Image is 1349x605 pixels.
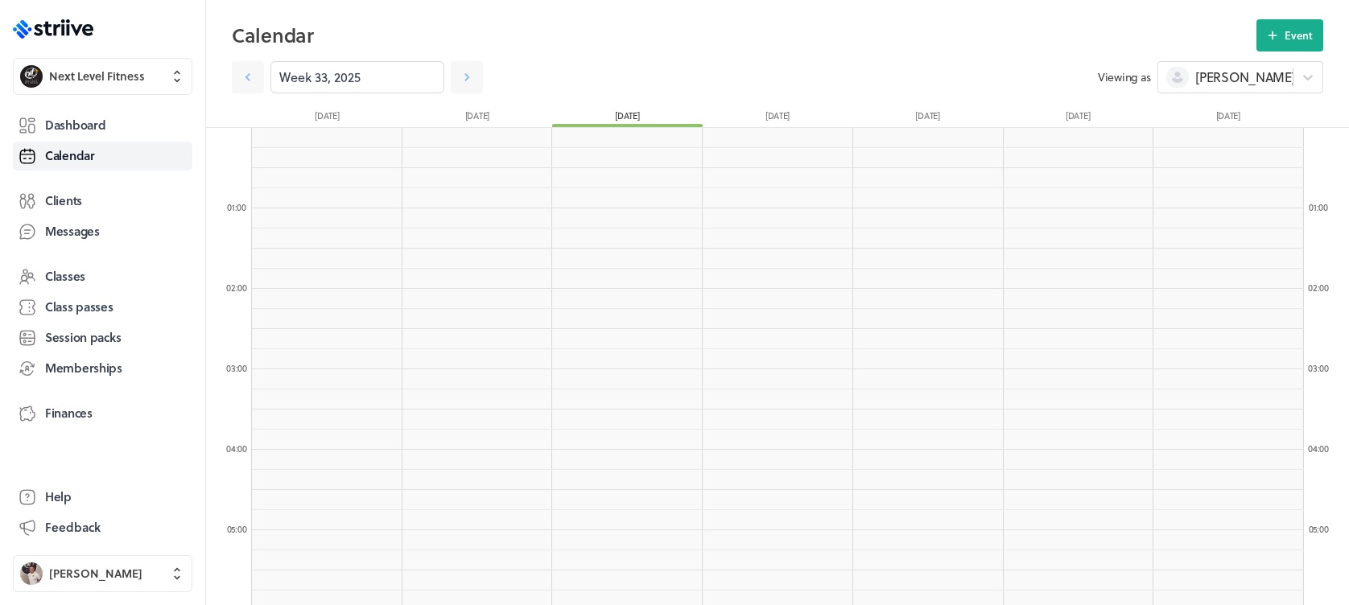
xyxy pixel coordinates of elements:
div: [DATE] [703,109,853,127]
button: Next Level FitnessNext Level Fitness [13,58,192,95]
span: Feedback [45,519,101,536]
a: Memberships [13,354,192,383]
span: :00 [236,361,247,375]
span: :00 [235,522,246,536]
h2: Calendar [232,19,1256,51]
span: Next Level Fitness [49,68,145,84]
button: Event [1256,19,1323,51]
span: :00 [235,200,246,214]
div: [DATE] [852,109,1003,127]
a: Messages [13,217,192,246]
span: Session packs [45,329,121,346]
div: 05 [221,523,253,535]
iframe: gist-messenger-bubble-iframe [1302,558,1341,597]
div: [DATE] [402,109,553,127]
input: YYYY-M-D [270,61,444,93]
div: 04 [221,442,253,455]
span: Event [1285,28,1313,43]
a: Calendar [13,142,192,171]
div: 04 [1302,442,1335,455]
span: Dashboard [45,117,105,134]
a: Classes [13,262,192,291]
span: [PERSON_NAME] [49,566,142,582]
span: :00 [1317,522,1328,536]
span: Viewing as [1098,69,1151,85]
a: Session packs [13,323,192,352]
span: Help [45,488,72,505]
div: [DATE] [1153,109,1303,127]
div: 03 [221,362,253,374]
div: 02 [1302,282,1335,294]
div: 01 [221,201,253,213]
img: Ben Robinson [20,562,43,585]
span: :00 [1318,361,1329,375]
a: Clients [13,187,192,216]
span: Classes [45,268,85,285]
span: [PERSON_NAME] [1195,68,1295,86]
img: Next Level Fitness [20,65,43,88]
div: 02 [221,282,253,294]
span: Finances [45,405,93,422]
button: Ben Robinson[PERSON_NAME] [13,555,192,592]
span: Class passes [45,298,113,315]
span: :00 [1317,200,1328,214]
a: Dashboard [13,111,192,140]
span: Calendar [45,147,95,164]
button: Feedback [13,513,192,542]
div: 03 [1302,362,1335,374]
span: :00 [236,281,247,294]
span: :00 [236,442,247,455]
div: [DATE] [1003,109,1153,127]
div: 01 [1302,201,1335,213]
span: :00 [1318,281,1329,294]
a: Finances [13,399,192,428]
div: [DATE] [252,109,402,127]
span: Clients [45,192,82,209]
div: [DATE] [552,109,703,127]
a: Class passes [13,293,192,322]
span: Messages [45,223,100,240]
span: :00 [1318,442,1329,455]
div: 05 [1302,523,1335,535]
span: Memberships [45,360,122,377]
a: Help [13,483,192,512]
